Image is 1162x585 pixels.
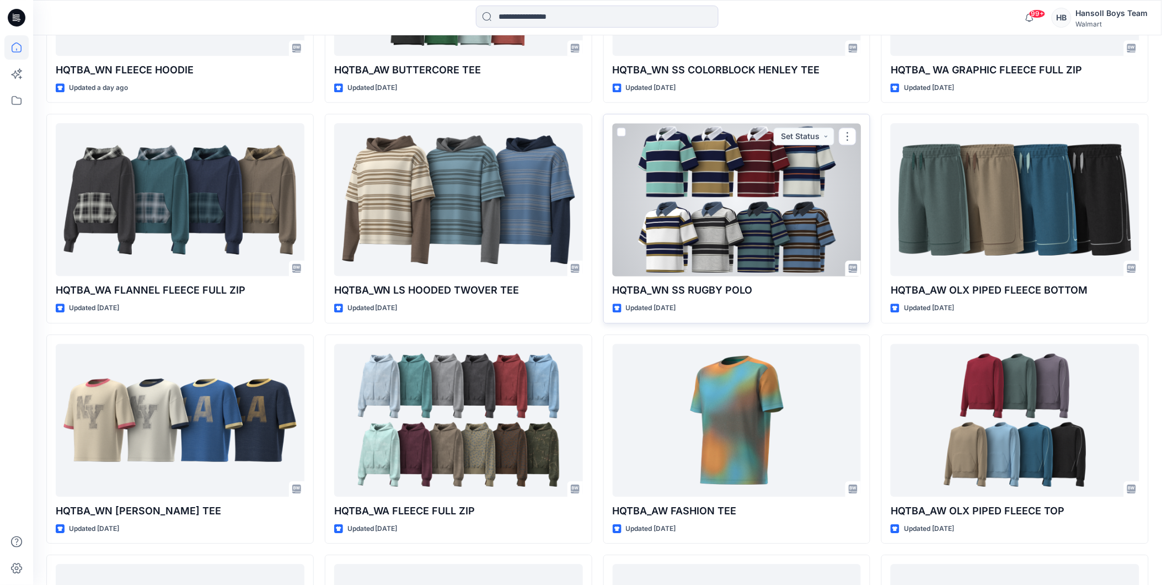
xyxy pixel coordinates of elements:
a: HQTBA_AW OLX PIPED FLEECE TOP [891,344,1139,497]
a: HQTBA_WN SS RINGER TEE [56,344,304,497]
a: HQTBA_WA FLANNEL FLEECE FULL ZIP [56,123,304,276]
a: HQTBA_WN SS RUGBY POLO [613,123,861,276]
div: HB [1052,8,1072,28]
p: HQTBA_WN FLEECE HOODIE [56,62,304,78]
p: HQTBA_WN SS RUGBY POLO [613,283,861,298]
p: HQTBA_WA FLEECE FULL ZIP [334,503,583,519]
a: HQTBA_AW FASHION TEE [613,344,861,497]
p: HQTBA_AW OLX PIPED FLEECE BOTTOM [891,283,1139,298]
span: 99+ [1029,9,1046,18]
p: Updated a day ago [69,82,128,94]
p: Updated [DATE] [69,302,119,314]
div: Walmart [1076,20,1148,28]
p: HQTBA_AW OLX PIPED FLEECE TOP [891,503,1139,519]
p: Updated [DATE] [904,302,954,314]
p: Updated [DATE] [69,523,119,535]
p: Updated [DATE] [904,82,954,94]
div: Hansoll Boys Team [1076,7,1148,20]
p: HQTBA_WN SS COLORBLOCK HENLEY TEE [613,62,861,78]
p: Updated [DATE] [626,302,676,314]
p: HQTBA_WN LS HOODED TWOVER TEE [334,283,583,298]
p: Updated [DATE] [626,523,676,535]
p: HQTBA_WA FLANNEL FLEECE FULL ZIP [56,283,304,298]
p: HQTBA_WN [PERSON_NAME] TEE [56,503,304,519]
a: HQTBA_WN LS HOODED TWOVER TEE [334,123,583,276]
a: HQTBA_WA FLEECE FULL ZIP [334,344,583,497]
a: HQTBA_AW OLX PIPED FLEECE BOTTOM [891,123,1139,276]
p: Updated [DATE] [347,302,398,314]
p: Updated [DATE] [347,82,398,94]
p: Updated [DATE] [347,523,398,535]
p: HQTBA_ WA GRAPHIC FLEECE FULL ZIP [891,62,1139,78]
p: Updated [DATE] [626,82,676,94]
p: Updated [DATE] [904,523,954,535]
p: HQTBA_AW BUTTERCORE TEE [334,62,583,78]
p: HQTBA_AW FASHION TEE [613,503,861,519]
